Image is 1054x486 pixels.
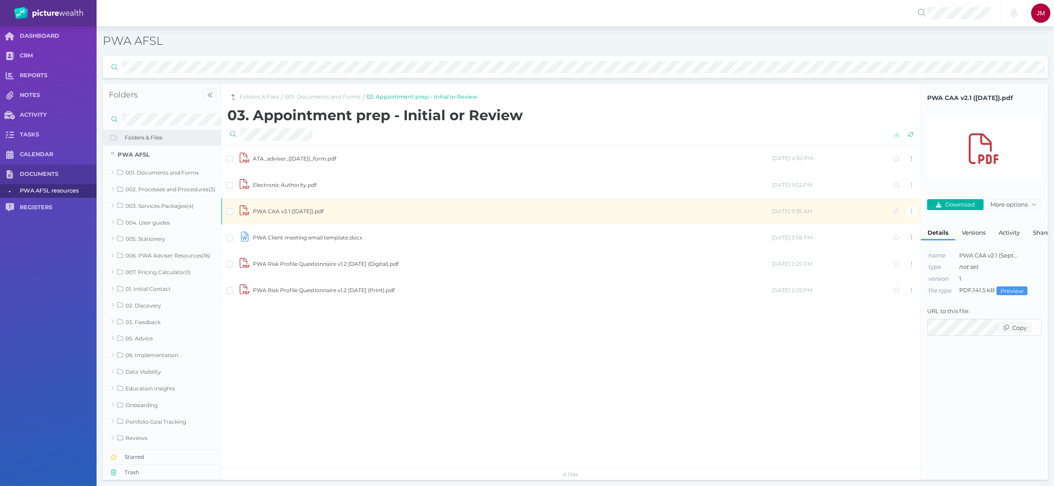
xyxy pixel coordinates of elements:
[992,225,1026,240] div: Activity
[103,297,221,314] a: 02. Discovery
[227,92,238,103] button: Go to parent folder
[103,465,221,480] button: Trash
[103,146,221,164] a: PWA AFSL
[227,107,917,124] h2: 03. Appointment prep - Initial or Review
[564,471,579,478] span: 6 files
[103,449,221,465] button: Starred
[367,93,477,101] a: 03. Appointment prep - Initial or Review
[252,251,771,277] td: PWA Risk Profile Questionnaire v1.2 [DATE] (Digital).pdf
[955,225,992,240] div: Versions
[20,52,97,60] span: CRM
[20,151,97,158] span: CALENDAR
[103,247,221,264] a: 006. PWA Adviser Resources(16)
[125,469,221,476] span: Trash
[109,90,199,100] h4: Folders
[103,380,221,397] a: Education Insights
[772,208,812,214] span: [DATE] 9:35 AM
[927,93,1042,103] span: PWA CAA v2.1 ([DATE]).pdf
[103,280,221,297] a: 01. Initial Contact
[929,252,946,259] span: This is the file name
[20,184,94,198] span: PWA AFSL resources
[14,7,83,19] img: PW
[927,307,1042,319] label: URL to this file:
[103,197,221,214] a: 003. Services Packages(4)
[943,201,979,208] span: Download
[103,34,733,49] h3: PWA AFSL
[252,225,771,251] td: PWA Client meeting email template.docx
[252,277,771,304] td: PWA Risk Profile Questionnaire v1.2 [DATE] (Print).pdf
[103,330,221,347] a: 05. Advice
[927,199,984,210] button: Download
[103,231,221,247] a: 005. Stationery
[1011,324,1031,331] span: Copy
[252,172,771,198] td: Electronic Authority.pdf
[285,93,360,101] a: 001. Documents and Forms
[996,286,1028,295] button: Preview
[927,93,1042,103] span: Click to copy file name to clipboard
[772,261,812,267] span: [DATE] 2:25 PM
[252,146,771,172] td: ATA_adviser_([DATE])_form.pdf
[281,93,283,102] span: /
[103,181,221,197] a: 002. Processes and Procedures(3)
[103,214,221,231] a: 004. User guides
[892,129,903,140] button: Download selected files
[772,234,813,241] span: [DATE] 3:58 PM
[986,201,1029,208] span: More options
[998,322,1033,333] button: Copy
[772,287,812,293] span: [DATE] 2:25 PM
[960,286,1028,293] span: PDF , 141.5 kB
[929,263,942,270] span: This is the type of document (not file type)
[103,430,221,447] a: Reviews
[772,155,813,161] span: [DATE] 4:50 PM
[986,199,1040,210] button: More options
[20,72,97,79] span: REPORTS
[125,134,221,141] span: Folders & Files
[125,454,221,461] span: Starred
[772,182,812,188] span: [DATE] 9:52 PM
[1036,10,1045,17] span: JM
[103,164,221,181] a: 001. Documents and Forms
[905,129,916,140] button: Reload the list of files from server
[363,93,365,102] span: /
[103,397,221,413] a: Onboarding
[929,287,952,294] span: Current version's file type and size
[252,198,771,225] td: PWA CAA v2.1 ([DATE]).pdf
[103,363,221,380] a: Data Visibility
[103,264,221,280] a: 007. Pricing Calculator(1)
[20,131,97,139] span: TASKS
[997,287,1027,294] span: Preview
[20,204,97,211] span: REGISTERS
[103,347,221,363] a: 06. Implementation
[921,225,955,240] div: Details
[103,314,221,330] a: 03. Feedback
[20,92,97,99] span: NOTES
[960,275,962,282] span: 1
[20,111,97,119] span: ACTIVITY
[929,275,950,282] span: This is the version of file that's in use
[960,252,1018,259] span: PWA CAA v2.1 (Sept...
[20,32,97,40] span: DASHBOARD
[240,93,279,101] a: Folders & Files
[1031,4,1050,23] div: Jonathon Martino
[103,413,221,430] a: Portfolio Goal Tracking
[960,263,979,270] em: not set
[20,171,97,178] span: DOCUMENTS
[103,130,221,145] button: Folders & Files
